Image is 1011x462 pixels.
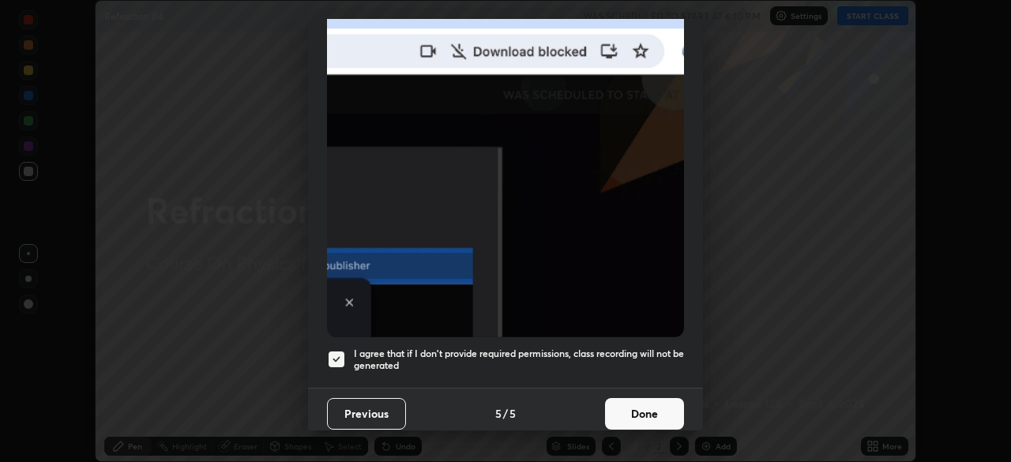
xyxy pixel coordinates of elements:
[509,405,516,422] h4: 5
[503,405,508,422] h4: /
[495,405,502,422] h4: 5
[354,347,684,372] h5: I agree that if I don't provide required permissions, class recording will not be generated
[605,398,684,430] button: Done
[327,398,406,430] button: Previous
